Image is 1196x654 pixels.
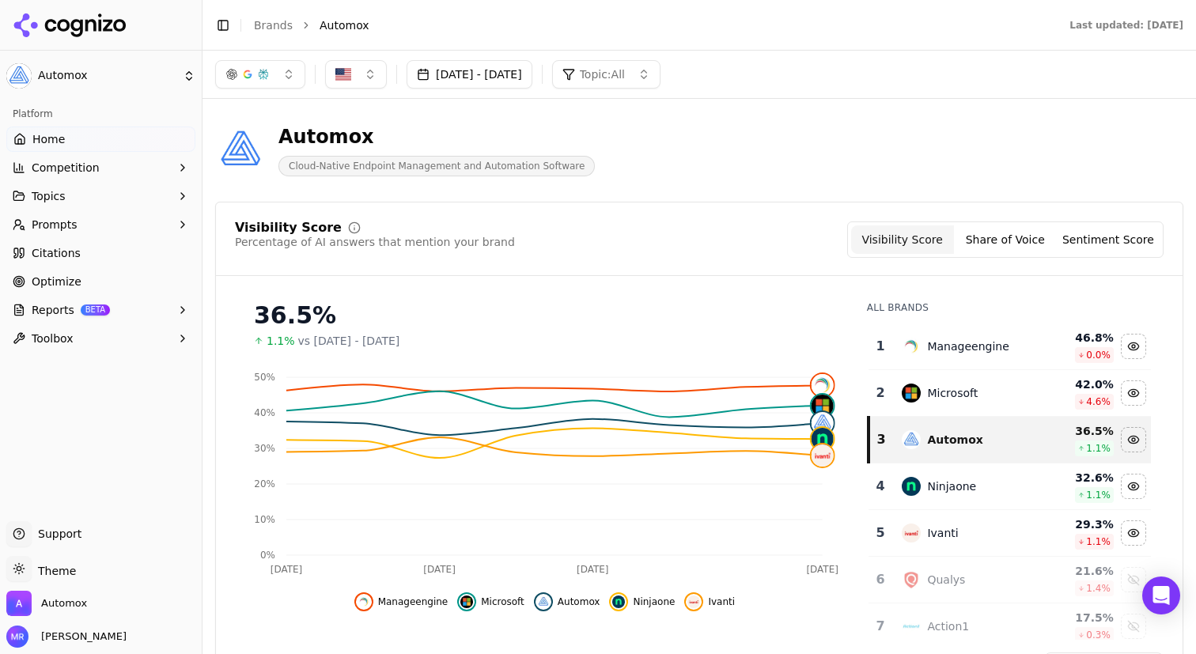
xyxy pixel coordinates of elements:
[1042,610,1114,626] div: 17.5 %
[1042,423,1114,439] div: 36.5 %
[254,514,275,525] tspan: 10%
[1086,349,1111,361] span: 0.0 %
[278,124,595,149] div: Automox
[6,269,195,294] a: Optimize
[215,125,266,176] img: Automox
[580,66,625,82] span: Topic: All
[32,274,81,289] span: Optimize
[41,596,87,611] span: Automox
[927,338,1009,354] div: Manageengine
[1121,334,1146,359] button: Hide manageengine data
[869,557,1151,603] tr: 6qualysQualys21.6%1.4%Show qualys data
[851,225,954,254] button: Visibility Score
[6,63,32,89] img: Automox
[558,595,600,608] span: Automox
[460,595,473,608] img: microsoft
[902,617,921,636] img: action1
[1121,380,1146,406] button: Hide microsoft data
[32,131,65,147] span: Home
[254,17,1038,33] nav: breadcrumb
[35,629,127,644] span: [PERSON_NAME]
[1042,516,1114,532] div: 29.3 %
[271,564,303,575] tspan: [DATE]
[875,477,887,496] div: 4
[684,592,735,611] button: Hide ivanti data
[6,155,195,180] button: Competition
[869,510,1151,557] tr: 5ivantiIvanti29.3%1.1%Hide ivanti data
[875,524,887,542] div: 5
[902,430,921,449] img: automox
[6,212,195,237] button: Prompts
[254,19,293,32] a: Brands
[423,564,456,575] tspan: [DATE]
[6,127,195,152] a: Home
[902,570,921,589] img: qualys
[32,565,76,577] span: Theme
[254,478,275,490] tspan: 20%
[875,617,887,636] div: 7
[6,101,195,127] div: Platform
[6,591,32,616] img: Automox
[32,245,81,261] span: Citations
[708,595,735,608] span: Ivanti
[869,463,1151,510] tr: 4ninjaoneNinjaone32.6%1.1%Hide ninjaone data
[927,385,978,401] div: Microsoft
[954,225,1057,254] button: Share of Voice
[481,595,524,608] span: Microsoft
[298,333,400,349] span: vs [DATE] - [DATE]
[1142,577,1180,614] div: Open Intercom Messenger
[6,626,127,648] button: Open user button
[335,66,351,82] img: United States
[1121,474,1146,499] button: Hide ninjaone data
[254,407,275,418] tspan: 40%
[869,603,1151,650] tr: 7action1Action117.5%0.3%Show action1 data
[927,432,982,448] div: Automox
[235,221,342,234] div: Visibility Score
[1086,395,1111,408] span: 4.6 %
[812,428,834,450] img: ninjaone
[875,337,887,356] div: 1
[278,156,595,176] span: Cloud-Native Endpoint Management and Automation Software
[869,370,1151,417] tr: 2microsoftMicrosoft42.0%4.6%Hide microsoft data
[869,323,1151,370] tr: 1manageengineManageengine46.8%0.0%Hide manageengine data
[1121,427,1146,452] button: Hide automox data
[902,524,921,542] img: ivanti
[927,478,976,494] div: Ninjaone
[1086,629,1111,641] span: 0.3 %
[32,331,74,346] span: Toolbox
[902,384,921,403] img: microsoft
[1121,520,1146,546] button: Hide ivanti data
[32,302,74,318] span: Reports
[6,326,195,351] button: Toolbox
[902,477,921,496] img: ninjaone
[537,595,550,608] img: automox
[867,301,1151,314] div: All Brands
[1057,225,1160,254] button: Sentiment Score
[1042,376,1114,392] div: 42.0 %
[927,572,965,588] div: Qualys
[260,550,275,561] tspan: 0%
[812,412,834,434] img: automox
[235,234,515,250] div: Percentage of AI answers that mention your brand
[254,301,835,330] div: 36.5%
[38,69,176,83] span: Automox
[806,564,838,575] tspan: [DATE]
[254,443,275,454] tspan: 30%
[6,297,195,323] button: ReportsBETA
[1086,535,1111,548] span: 1.1 %
[1086,582,1111,595] span: 1.4 %
[32,188,66,204] span: Topics
[612,595,625,608] img: ninjaone
[1069,19,1183,32] div: Last updated: [DATE]
[869,417,1151,463] tr: 3automoxAutomox36.5%1.1%Hide automox data
[812,374,834,396] img: manageengine
[407,60,532,89] button: [DATE] - [DATE]
[6,591,87,616] button: Open organization switcher
[812,395,834,417] img: microsoft
[267,333,295,349] span: 1.1%
[1042,330,1114,346] div: 46.8 %
[32,526,81,542] span: Support
[812,444,834,467] img: ivanti
[875,384,887,403] div: 2
[358,595,370,608] img: manageengine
